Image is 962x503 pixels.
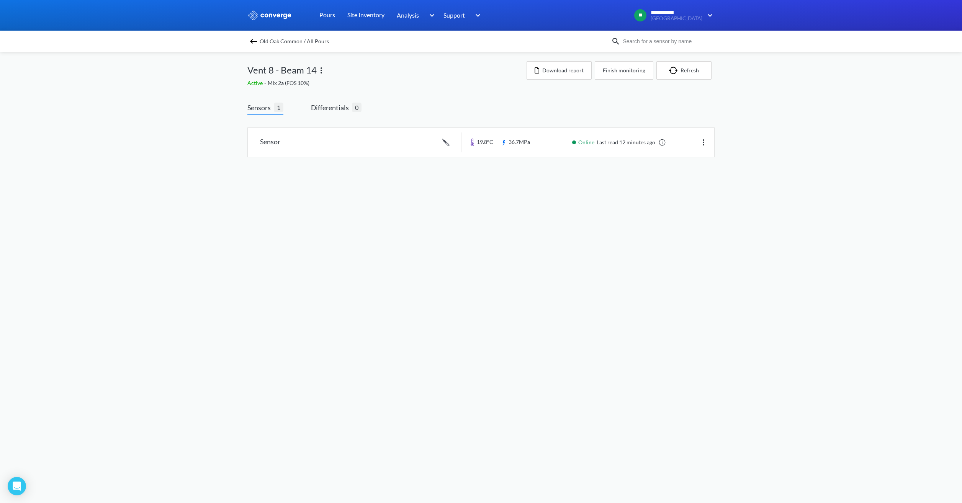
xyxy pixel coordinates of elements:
[352,103,362,112] span: 0
[620,37,713,46] input: Search for a sensor by name
[535,67,539,73] img: icon-file.svg
[247,10,292,20] img: logo_ewhite.svg
[8,477,26,495] div: Open Intercom Messenger
[247,79,527,87] div: Mix 2a (FOS 10%)
[611,37,620,46] img: icon-search.svg
[443,10,465,20] span: Support
[397,10,419,20] span: Analysis
[247,102,274,113] span: Sensors
[651,16,702,21] span: [GEOGRAPHIC_DATA]
[247,80,264,86] span: Active
[247,63,317,77] span: Vent 8 - Beam 14
[656,61,712,80] button: Refresh
[249,37,258,46] img: backspace.svg
[264,80,268,86] span: -
[595,61,653,80] button: Finish monitoring
[702,11,715,20] img: downArrow.svg
[669,67,681,74] img: icon-refresh.svg
[527,61,592,80] button: Download report
[274,103,283,112] span: 1
[260,36,329,47] span: Old Oak Common / All Pours
[424,11,437,20] img: downArrow.svg
[311,102,352,113] span: Differentials
[317,66,326,75] img: more.svg
[470,11,483,20] img: downArrow.svg
[699,138,708,147] img: more.svg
